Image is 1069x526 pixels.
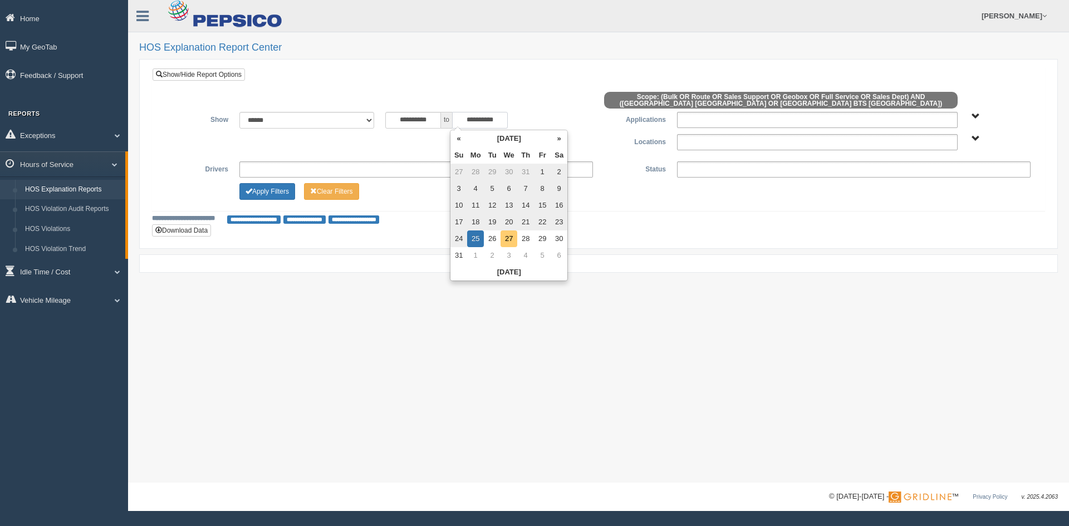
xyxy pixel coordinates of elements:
[551,247,567,264] td: 6
[467,247,484,264] td: 1
[20,239,125,259] a: HOS Violation Trend
[20,180,125,200] a: HOS Explanation Reports
[551,214,567,230] td: 23
[501,230,517,247] td: 27
[450,147,467,164] th: Su
[551,164,567,180] td: 2
[467,147,484,164] th: Mo
[450,164,467,180] td: 27
[467,230,484,247] td: 25
[604,92,958,109] span: Scope: (Bulk OR Route OR Sales Support OR Geobox OR Full Service OR Sales Dept) AND ([GEOGRAPHIC_...
[467,214,484,230] td: 18
[534,247,551,264] td: 5
[467,197,484,214] td: 11
[450,230,467,247] td: 24
[534,147,551,164] th: Fr
[501,164,517,180] td: 30
[599,112,671,125] label: Applications
[517,180,534,197] td: 7
[441,112,452,129] span: to
[599,134,671,148] label: Locations
[534,230,551,247] td: 29
[467,130,551,147] th: [DATE]
[239,183,295,200] button: Change Filter Options
[467,164,484,180] td: 28
[161,112,234,125] label: Show
[517,230,534,247] td: 28
[153,68,245,81] a: Show/Hide Report Options
[534,214,551,230] td: 22
[517,147,534,164] th: Th
[450,180,467,197] td: 3
[484,230,501,247] td: 26
[551,230,567,247] td: 30
[484,147,501,164] th: Tu
[551,147,567,164] th: Sa
[450,247,467,264] td: 31
[501,147,517,164] th: We
[20,219,125,239] a: HOS Violations
[304,183,359,200] button: Change Filter Options
[501,214,517,230] td: 20
[829,491,1058,503] div: © [DATE]-[DATE] - ™
[484,180,501,197] td: 5
[139,42,1058,53] h2: HOS Explanation Report Center
[534,197,551,214] td: 15
[551,180,567,197] td: 9
[450,130,467,147] th: «
[450,264,567,281] th: [DATE]
[889,491,952,503] img: Gridline
[517,197,534,214] td: 14
[973,494,1007,500] a: Privacy Policy
[152,224,211,237] button: Download Data
[517,214,534,230] td: 21
[551,197,567,214] td: 16
[484,247,501,264] td: 2
[20,199,125,219] a: HOS Violation Audit Reports
[517,164,534,180] td: 31
[534,180,551,197] td: 8
[599,161,671,175] label: Status
[467,180,484,197] td: 4
[501,247,517,264] td: 3
[484,164,501,180] td: 29
[450,214,467,230] td: 17
[484,197,501,214] td: 12
[501,180,517,197] td: 6
[1022,494,1058,500] span: v. 2025.4.2063
[517,247,534,264] td: 4
[534,164,551,180] td: 1
[551,130,567,147] th: »
[450,197,467,214] td: 10
[501,197,517,214] td: 13
[161,161,234,175] label: Drivers
[484,214,501,230] td: 19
